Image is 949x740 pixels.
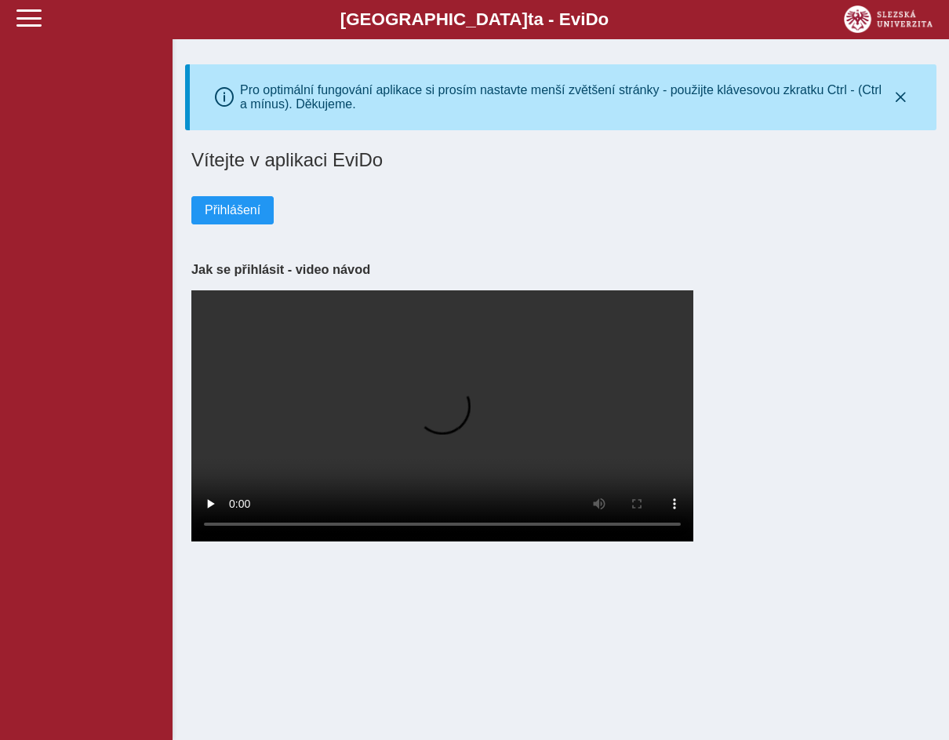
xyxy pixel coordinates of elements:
button: Přihlášení [191,196,274,224]
span: o [598,9,609,29]
span: Přihlášení [205,203,260,217]
div: Pro optimální fungování aplikace si prosím nastavte menší zvětšení stránky - použijte klávesovou ... [240,83,890,111]
b: [GEOGRAPHIC_DATA] a - Evi [47,9,902,30]
span: t [528,9,533,29]
h1: Vítejte v aplikaci EviDo [191,149,930,171]
span: D [585,9,598,29]
h3: Jak se přihlásit - video návod [191,262,930,277]
video: Your browser does not support the video tag. [191,290,693,541]
img: logo_web_su.png [844,5,933,33]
